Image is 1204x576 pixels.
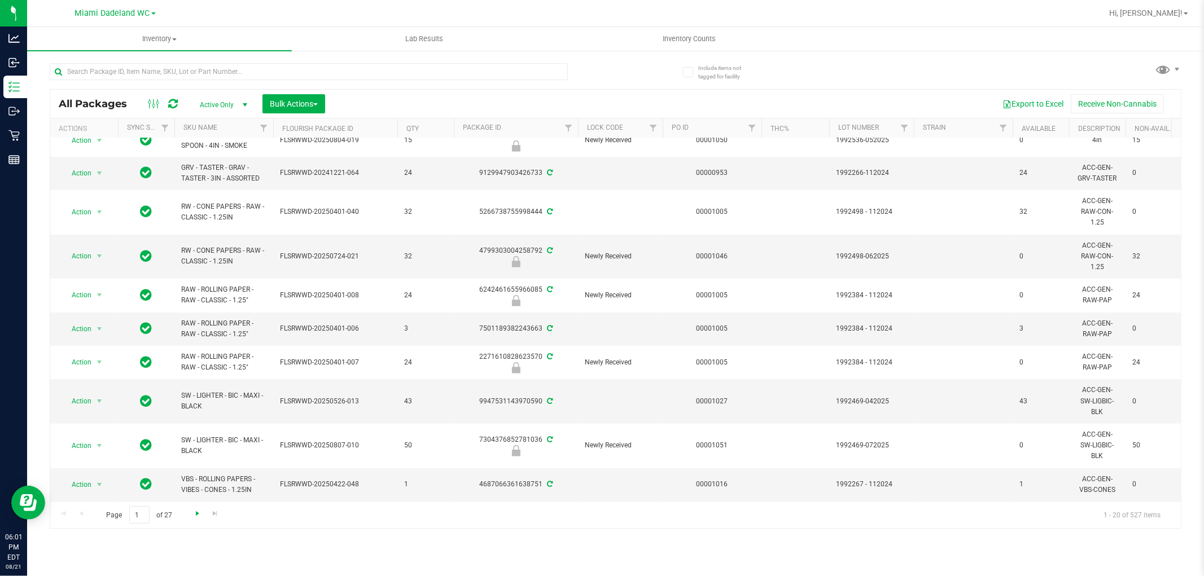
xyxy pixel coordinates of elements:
[1076,239,1119,274] div: ACC-GEN-RAW-CON-1.25
[93,248,107,264] span: select
[836,135,907,146] span: 1992536-052025
[587,124,623,131] a: Lock Code
[585,135,656,146] span: Newly Received
[62,133,92,148] span: Action
[404,206,447,217] span: 32
[647,34,731,44] span: Inventory Counts
[836,440,907,451] span: 1992469-072025
[129,506,150,524] input: 1
[1132,251,1175,262] span: 32
[181,435,266,456] span: SW - LIGHTER - BIC - MAXI - BLACK
[406,125,419,133] a: Qty
[93,287,107,303] span: select
[836,479,907,490] span: 1992267 - 112024
[1019,135,1062,146] span: 0
[93,204,107,220] span: select
[697,252,728,260] a: 00001046
[404,251,447,262] span: 32
[923,124,946,131] a: Strain
[1109,8,1183,17] span: Hi, [PERSON_NAME]!
[995,94,1071,113] button: Export to Excel
[62,393,92,409] span: Action
[262,94,325,113] button: Bulk Actions
[1132,396,1175,407] span: 0
[697,397,728,405] a: 00001027
[452,434,580,456] div: 7304376852781036
[93,165,107,181] span: select
[895,118,914,138] a: Filter
[743,118,761,138] a: Filter
[181,201,266,223] span: RW - CONE PAPERS - RAW - CLASSIC - 1.25IN
[62,165,92,181] span: Action
[27,27,292,51] a: Inventory
[545,247,553,254] span: Sync from Compliance System
[836,323,907,334] span: 1992384 - 112024
[452,295,580,306] div: Newly Received
[62,287,92,303] span: Action
[8,154,20,165] inline-svg: Reports
[1022,125,1056,133] a: Available
[8,130,20,141] inline-svg: Retail
[404,357,447,368] span: 24
[8,57,20,68] inline-svg: Inbound
[181,245,266,267] span: RW - CONE PAPERS - RAW - CLASSIC - 1.25IN
[1076,428,1119,463] div: ACC-GEN-SW-LIGBIC-BLK
[404,440,447,451] span: 50
[1019,440,1062,451] span: 0
[697,441,728,449] a: 00001051
[1132,323,1175,334] span: 0
[141,476,152,492] span: In Sync
[404,479,447,490] span: 1
[836,396,907,407] span: 1992469-042025
[75,8,150,18] span: Miami Dadeland WC
[1019,290,1062,301] span: 0
[189,506,205,521] a: Go to the next page
[59,98,138,110] span: All Packages
[270,99,318,108] span: Bulk Actions
[452,129,580,151] div: 7780692642978320
[181,130,266,151] span: GRV - BOWL - STANDARD SPOON - 4IN - SMOKE
[697,169,728,177] a: 00000953
[1076,317,1119,341] div: ACC-GEN-RAW-PAP
[141,354,152,370] span: In Sync
[452,206,580,217] div: 5266738755998444
[127,124,170,131] a: Sync Status
[404,168,447,178] span: 24
[452,168,580,178] div: 9129947903426733
[585,440,656,451] span: Newly Received
[836,168,907,178] span: 1992266-112024
[280,396,391,407] span: FLSRWWD-20250526-013
[404,396,447,407] span: 43
[93,393,107,409] span: select
[97,506,182,524] span: Page of 27
[62,438,92,454] span: Action
[8,105,20,117] inline-svg: Outbound
[141,132,152,148] span: In Sync
[1019,479,1062,490] span: 1
[698,64,755,81] span: Include items not tagged for facility
[141,165,152,181] span: In Sync
[404,323,447,334] span: 3
[1076,195,1119,230] div: ACC-GEN-RAW-CON-1.25
[1019,168,1062,178] span: 24
[452,479,580,490] div: 4687066361638751
[452,284,580,306] div: 6242461655966085
[836,251,907,262] span: 1992498-062025
[1132,206,1175,217] span: 0
[50,63,568,80] input: Search Package ID, Item Name, SKU, Lot or Part Number...
[62,204,92,220] span: Action
[280,168,391,178] span: FLSRWWD-20241221-064
[1132,168,1175,178] span: 0
[838,124,879,131] a: Lot Number
[280,357,391,368] span: FLSRWWD-20250401-007
[452,323,580,334] div: 7501189382243663
[156,118,174,138] a: Filter
[27,34,292,44] span: Inventory
[770,125,789,133] a: THC%
[697,358,728,366] a: 00001005
[545,436,553,443] span: Sync from Compliance System
[93,354,107,370] span: select
[545,353,553,360] span: Sync from Compliance System
[141,248,152,264] span: In Sync
[1076,473,1119,496] div: ACC-GEN-VBS-CONES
